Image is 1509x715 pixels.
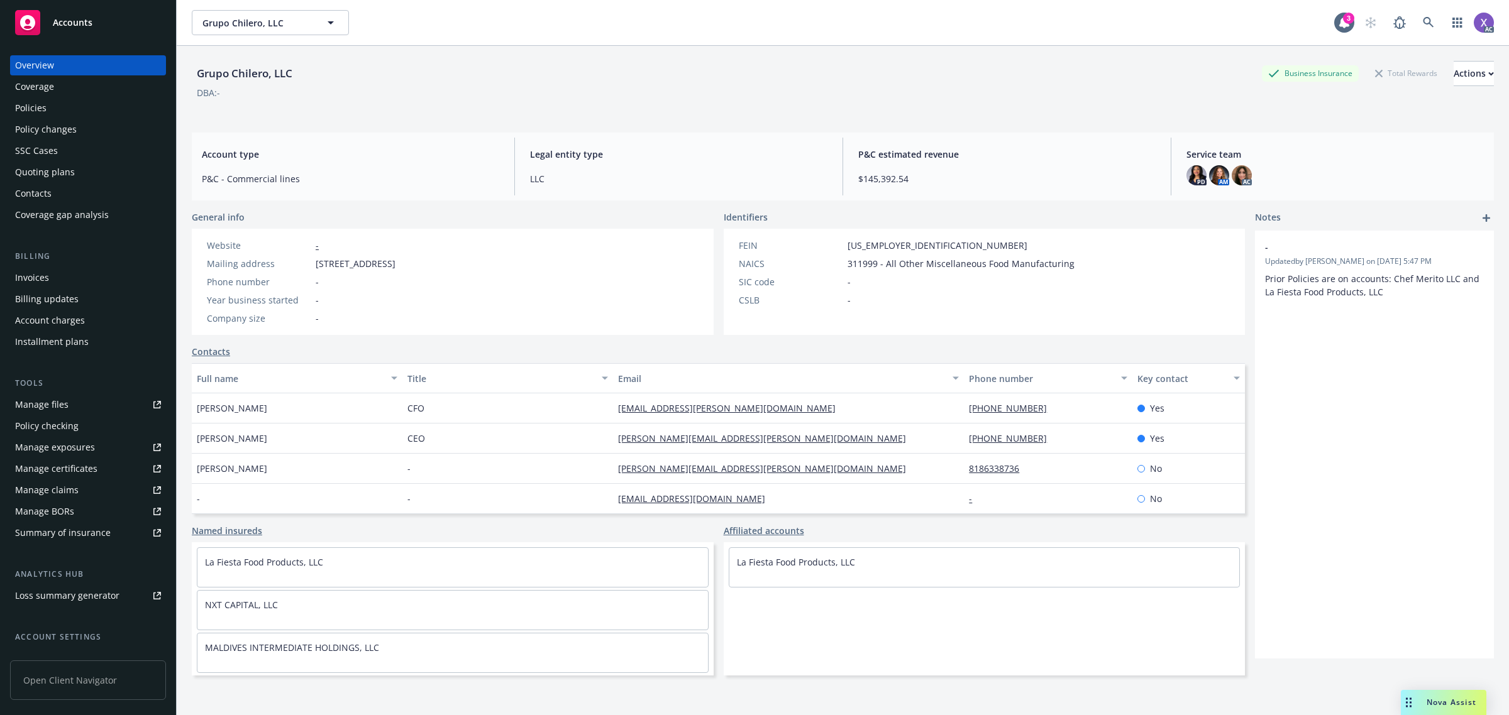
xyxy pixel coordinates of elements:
[618,493,775,505] a: [EMAIL_ADDRESS][DOMAIN_NAME]
[15,141,58,161] div: SSC Cases
[407,492,411,505] span: -
[618,462,916,474] a: [PERSON_NAME][EMAIL_ADDRESS][PERSON_NAME][DOMAIN_NAME]
[1454,61,1494,86] button: Actions
[1150,492,1162,505] span: No
[192,210,245,224] span: General info
[205,556,323,568] a: La Fiesta Food Products, LLC
[207,293,311,307] div: Year business started
[10,631,166,643] div: Account settings
[1427,697,1476,707] span: Nova Assist
[969,402,1057,414] a: [PHONE_NUMBER]
[1186,148,1484,161] span: Service team
[1265,256,1484,267] span: Updated by [PERSON_NAME] on [DATE] 5:47 PM
[15,55,54,75] div: Overview
[1150,462,1162,475] span: No
[10,183,166,204] a: Contacts
[848,275,851,288] span: -
[10,250,166,263] div: Billing
[192,65,297,82] div: Grupo Chilero, LLC
[192,363,402,393] button: Full name
[613,363,964,393] button: Email
[15,437,95,457] div: Manage exposures
[10,55,166,75] a: Overview
[1369,65,1444,81] div: Total Rewards
[192,524,262,537] a: Named insureds
[15,586,119,606] div: Loss summary generator
[739,257,843,270] div: NAICS
[1186,165,1207,185] img: photo
[15,268,49,288] div: Invoices
[10,310,166,330] a: Account charges
[10,586,166,606] a: Loss summary generator
[10,459,166,479] a: Manage certificates
[10,289,166,309] a: Billing updates
[15,648,69,669] div: Service team
[10,98,166,118] a: Policies
[205,641,379,653] a: MALDIVES INTERMEDIATE HOLDINGS, LLC
[316,293,319,307] span: -
[197,86,220,99] div: DBA: -
[724,210,768,224] span: Identifiers
[1132,363,1245,393] button: Key contact
[15,162,75,182] div: Quoting plans
[1454,62,1494,85] div: Actions
[1401,690,1417,715] div: Drag to move
[858,172,1156,185] span: $145,392.54
[10,568,166,581] div: Analytics hub
[15,459,97,479] div: Manage certificates
[1209,165,1229,185] img: photo
[1479,210,1494,226] a: add
[737,556,855,568] a: La Fiesta Food Products, LLC
[197,492,200,505] span: -
[1137,372,1226,385] div: Key contact
[15,310,85,330] div: Account charges
[618,402,846,414] a: [EMAIL_ADDRESS][PERSON_NAME][DOMAIN_NAME]
[739,293,843,307] div: CSLB
[15,98,47,118] div: Policies
[969,432,1057,444] a: [PHONE_NUMBER]
[1265,273,1482,298] span: Prior Policies are on accounts: Chef Merito LLC and La Fiesta Food Products, LLC
[724,524,804,537] a: Affiliated accounts
[1401,690,1486,715] button: Nova Assist
[848,257,1075,270] span: 311999 - All Other Miscellaneous Food Manufacturing
[10,162,166,182] a: Quoting plans
[964,363,1132,393] button: Phone number
[15,289,79,309] div: Billing updates
[848,293,851,307] span: -
[15,77,54,97] div: Coverage
[407,372,594,385] div: Title
[407,432,425,445] span: CEO
[197,401,267,415] span: [PERSON_NAME]
[15,416,79,436] div: Policy checking
[197,432,267,445] span: [PERSON_NAME]
[618,432,916,444] a: [PERSON_NAME][EMAIL_ADDRESS][PERSON_NAME][DOMAIN_NAME]
[1232,165,1252,185] img: photo
[316,275,319,288] span: -
[10,119,166,139] a: Policy changes
[407,462,411,475] span: -
[848,239,1027,252] span: [US_EMPLOYER_IDENTIFICATION_NUMBER]
[197,462,267,475] span: [PERSON_NAME]
[1387,10,1412,35] a: Report a Bug
[202,16,311,30] span: Grupo Chilero, LLC
[10,377,166,390] div: Tools
[205,599,278,611] a: NXT CAPITAL, LLC
[1262,65,1359,81] div: Business Insurance
[10,501,166,521] a: Manage BORs
[1358,10,1383,35] a: Start snowing
[316,257,395,270] span: [STREET_ADDRESS]
[739,239,843,252] div: FEIN
[739,275,843,288] div: SIC code
[10,437,166,457] a: Manage exposures
[15,332,89,352] div: Installment plans
[10,205,166,225] a: Coverage gap analysis
[1150,401,1164,415] span: Yes
[15,119,77,139] div: Policy changes
[10,416,166,436] a: Policy checking
[1474,13,1494,33] img: photo
[618,372,945,385] div: Email
[1416,10,1441,35] a: Search
[192,345,230,358] a: Contacts
[10,268,166,288] a: Invoices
